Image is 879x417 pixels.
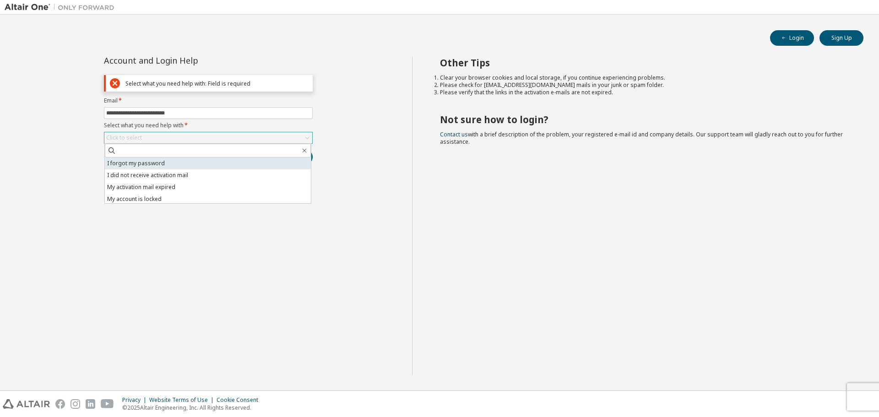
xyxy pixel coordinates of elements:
[125,80,309,87] div: Select what you need help with: Field is required
[104,97,313,104] label: Email
[101,399,114,409] img: youtube.svg
[105,157,311,169] li: I forgot my password
[440,114,847,125] h2: Not sure how to login?
[104,132,312,143] div: Click to select
[440,130,843,146] span: with a brief description of the problem, your registered e-mail id and company details. Our suppo...
[122,404,264,412] p: © 2025 Altair Engineering, Inc. All Rights Reserved.
[104,57,271,64] div: Account and Login Help
[770,30,814,46] button: Login
[440,57,847,69] h2: Other Tips
[149,396,217,404] div: Website Terms of Use
[86,399,95,409] img: linkedin.svg
[440,130,468,138] a: Contact us
[440,81,847,89] li: Please check for [EMAIL_ADDRESS][DOMAIN_NAME] mails in your junk or spam folder.
[440,74,847,81] li: Clear your browser cookies and local storage, if you continue experiencing problems.
[122,396,149,404] div: Privacy
[106,134,142,141] div: Click to select
[55,399,65,409] img: facebook.svg
[440,89,847,96] li: Please verify that the links in the activation e-mails are not expired.
[3,399,50,409] img: altair_logo.svg
[217,396,264,404] div: Cookie Consent
[819,30,863,46] button: Sign Up
[71,399,80,409] img: instagram.svg
[5,3,119,12] img: Altair One
[104,122,313,129] label: Select what you need help with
